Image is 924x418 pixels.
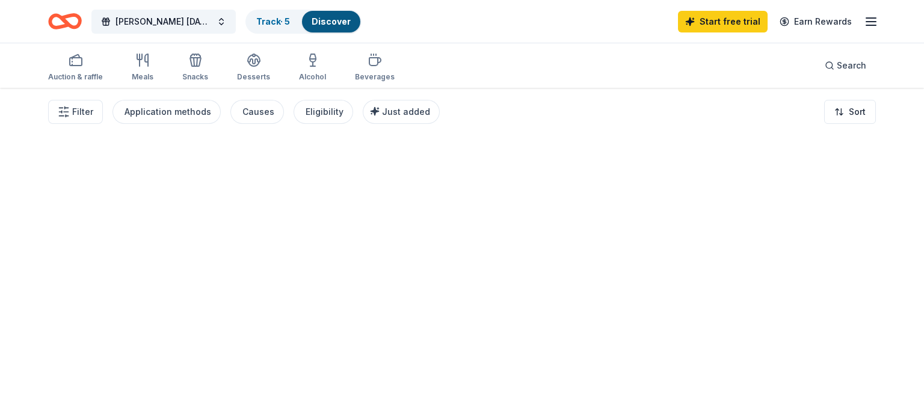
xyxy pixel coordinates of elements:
[115,14,212,29] span: [PERSON_NAME] [DATE] Parade
[182,72,208,82] div: Snacks
[294,100,353,124] button: Eligibility
[363,100,440,124] button: Just added
[230,100,284,124] button: Causes
[312,16,351,26] a: Discover
[299,48,326,88] button: Alcohol
[849,105,866,119] span: Sort
[48,100,103,124] button: Filter
[382,106,430,117] span: Just added
[48,7,82,35] a: Home
[306,105,343,119] div: Eligibility
[837,58,866,73] span: Search
[824,100,876,124] button: Sort
[678,11,768,32] a: Start free trial
[237,48,270,88] button: Desserts
[355,72,395,82] div: Beverages
[256,16,290,26] a: Track· 5
[237,72,270,82] div: Desserts
[48,72,103,82] div: Auction & raffle
[182,48,208,88] button: Snacks
[815,54,876,78] button: Search
[355,48,395,88] button: Beverages
[132,48,153,88] button: Meals
[299,72,326,82] div: Alcohol
[72,105,93,119] span: Filter
[112,100,221,124] button: Application methods
[242,105,274,119] div: Causes
[245,10,362,34] button: Track· 5Discover
[772,11,859,32] a: Earn Rewards
[91,10,236,34] button: [PERSON_NAME] [DATE] Parade
[125,105,211,119] div: Application methods
[48,48,103,88] button: Auction & raffle
[132,72,153,82] div: Meals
